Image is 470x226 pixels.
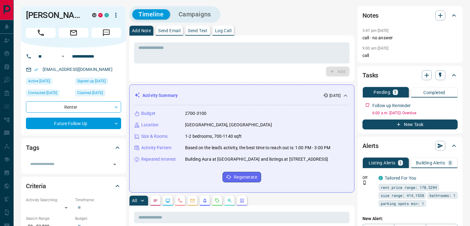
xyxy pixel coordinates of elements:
span: Signed up [DATE] [77,78,106,84]
button: New Task [362,120,458,129]
p: 1 [394,90,396,94]
p: Off [362,175,375,180]
p: Actively Searching: [26,197,72,203]
svg: Calls [178,198,183,203]
button: Timeline [132,9,170,20]
p: 1 [399,161,402,165]
h2: Tasks [362,70,378,80]
p: All [132,198,137,203]
div: Notes [362,8,458,23]
p: 1-2 bedrooms, 700-1140 sqft [185,133,242,140]
svg: Push Notification Only [362,180,367,185]
div: Renter [26,101,121,113]
p: Based on the lead's activity, the best time to reach out is: 1:00 PM - 3:00 PM [185,145,330,151]
p: Add Note [132,28,151,33]
div: Thu Jul 31 2025 [26,78,72,86]
svg: Notes [153,198,158,203]
div: Fri Aug 01 2025 [26,89,72,98]
span: Active [DATE] [28,78,50,84]
span: Call [26,28,56,38]
p: Size & Rooms [141,133,168,140]
p: New Alert: [362,215,458,222]
p: Activity Summary [142,92,178,99]
div: condos.ca [104,13,109,17]
p: Follow up Reminder [372,102,411,109]
div: Fri Aug 01 2025 [75,89,121,98]
button: Open [110,160,119,169]
p: Completed [423,90,445,95]
span: rent price range: 170,3294 [381,184,437,190]
p: [GEOGRAPHIC_DATA], [GEOGRAPHIC_DATA] [185,122,272,128]
span: bathrooms: 1 [430,192,455,198]
svg: Emails [190,198,195,203]
p: Search Range: [26,216,72,221]
div: Sun Dec 19 2021 [75,78,121,86]
div: property.ca [98,13,103,17]
p: call - no answer [362,35,458,41]
p: Log Call [215,28,231,33]
span: Email [59,28,88,38]
p: Building Aura at [GEOGRAPHIC_DATA] and listings at [STREET_ADDRESS] [185,156,328,163]
p: Budget [141,110,155,117]
svg: Agent Actions [239,198,244,203]
span: Claimed [DATE] [77,90,103,96]
svg: Lead Browsing Activity [165,198,170,203]
svg: Opportunities [227,198,232,203]
p: [DATE] [329,93,341,98]
h1: [PERSON_NAME] [26,10,83,20]
div: Tags [26,140,121,155]
button: Regenerate [222,172,261,182]
div: Criteria [26,179,121,193]
div: mrloft.ca [92,13,96,17]
span: parking spots min: 1 [381,200,424,206]
p: 2700-3100 [185,110,206,117]
h2: Tags [26,143,39,153]
button: Open [59,53,67,60]
div: Tasks [362,68,458,83]
p: Send Email [158,28,180,33]
p: Location [141,122,159,128]
p: 6:00 a.m. [DATE] - Overdue [372,110,458,116]
button: Campaigns [172,9,217,20]
p: Budget: [75,216,121,221]
p: Repeated Interest [141,156,176,163]
div: condos.ca [379,176,383,180]
h2: Criteria [26,181,46,191]
p: Activity Pattern [141,145,171,151]
span: size range: 414,1538 [381,192,424,198]
p: Building Alerts [416,161,445,165]
h2: Notes [362,11,379,20]
p: Listing Alerts [369,161,396,165]
div: Future Follow Up [26,118,121,129]
p: 0 [449,161,451,165]
span: Contacted [DATE] [28,90,57,96]
a: Tailored For You [385,176,416,180]
svg: Listing Alerts [202,198,207,203]
svg: Email Verified [34,67,38,72]
p: Send Text [188,28,208,33]
div: Activity Summary[DATE] [134,90,349,101]
h2: Alerts [362,141,379,151]
div: Alerts [362,138,458,153]
p: call [362,52,458,59]
span: Message [91,28,121,38]
p: 9:00 am [DATE] [362,46,389,50]
p: 3:47 pm [DATE] [362,28,389,33]
p: Pending [374,90,390,94]
a: [EMAIL_ADDRESS][DOMAIN_NAME] [43,67,112,72]
p: Timeframe: [75,197,121,203]
svg: Requests [215,198,220,203]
